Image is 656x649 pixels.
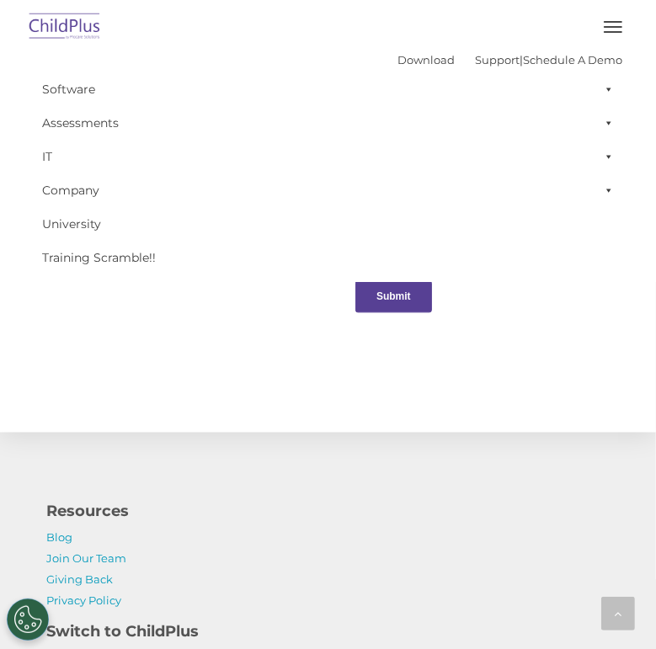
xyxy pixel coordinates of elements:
[7,598,49,641] button: Cookies Settings
[25,8,104,47] img: ChildPlus by Procare Solutions
[475,53,520,66] a: Support
[46,593,121,607] a: Privacy Policy
[46,530,72,544] a: Blog
[34,173,622,207] a: Company
[397,53,622,66] font: |
[34,72,622,106] a: Software
[34,140,622,173] a: IT
[397,53,455,66] a: Download
[46,551,126,565] a: Join Our Team
[34,241,622,274] a: Training Scramble!!
[34,106,622,140] a: Assessments
[523,53,622,66] a: Schedule A Demo
[46,499,610,523] h4: Resources
[46,572,113,586] a: Giving Back
[46,620,610,643] h4: Switch to ChildPlus
[34,207,622,241] a: University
